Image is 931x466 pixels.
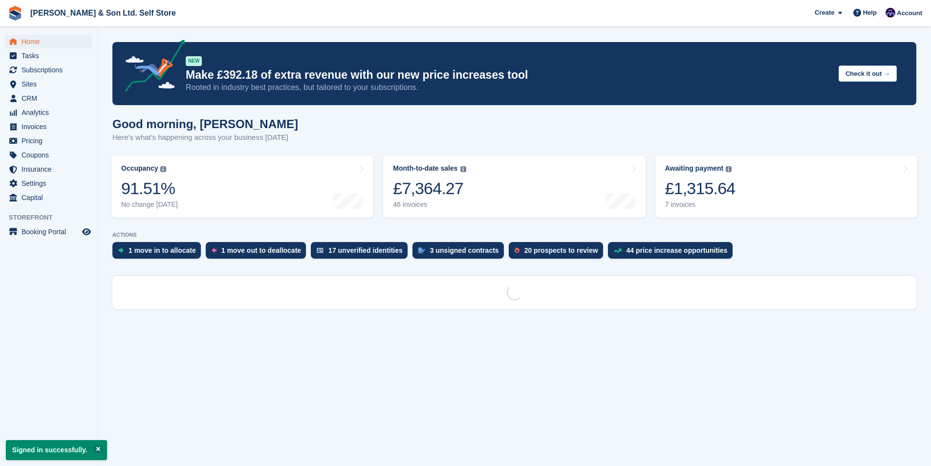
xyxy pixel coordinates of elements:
a: 1 move in to allocate [112,242,206,264]
a: menu [5,148,92,162]
a: 1 move out to deallocate [206,242,311,264]
a: Month-to-date sales £7,364.27 46 invoices [383,155,645,218]
img: verify_identity-adf6edd0f0f0b5bbfe63781bf79b02c33cf7c696d77639b501bdc392416b5a36.svg [317,247,324,253]
span: Create [815,8,834,18]
span: Invoices [22,120,80,133]
p: Make £392.18 of extra revenue with our new price increases tool [186,68,831,82]
div: £1,315.64 [665,178,736,199]
a: menu [5,177,92,190]
img: stora-icon-8386f47178a22dfd0bd8f6a31ec36ba5ce8667c1dd55bd0f319d3a0aa187defe.svg [8,6,22,21]
span: Sites [22,77,80,91]
div: 17 unverified identities [328,246,403,254]
button: Check it out → [839,66,897,82]
img: move_ins_to_allocate_icon-fdf77a2bb77ea45bf5b3d319d69a93e2d87916cf1d5bf7949dd705db3b84f3ca.svg [118,247,124,253]
span: Booking Portal [22,225,80,239]
p: Signed in successfully. [6,440,107,460]
a: menu [5,49,92,63]
div: 1 move out to deallocate [221,246,301,254]
span: Storefront [9,213,97,222]
div: 7 invoices [665,200,736,209]
a: Occupancy 91.51% No change [DATE] [111,155,373,218]
img: prospect-51fa495bee0391a8d652442698ab0144808aea92771e9ea1ae160a38d050c398.svg [515,247,520,253]
a: Preview store [81,226,92,238]
img: contract_signature_icon-13c848040528278c33f63329250d36e43548de30e8caae1d1a13099fd9432cc5.svg [418,247,425,253]
span: Coupons [22,148,80,162]
a: menu [5,162,92,176]
img: icon-info-grey-7440780725fd019a000dd9b08b2336e03edf1995a4989e88bcd33f0948082b44.svg [160,166,166,172]
a: menu [5,63,92,77]
img: price-adjustments-announcement-icon-8257ccfd72463d97f412b2fc003d46551f7dbcb40ab6d574587a9cd5c0d94... [117,40,185,95]
span: Home [22,35,80,48]
a: menu [5,77,92,91]
img: price_increase_opportunities-93ffe204e8149a01c8c9dc8f82e8f89637d9d84a8eef4429ea346261dce0b2c0.svg [614,248,622,253]
div: No change [DATE] [121,200,178,209]
a: 20 prospects to review [509,242,608,264]
span: Insurance [22,162,80,176]
h1: Good morning, [PERSON_NAME] [112,117,298,131]
a: Awaiting payment £1,315.64 7 invoices [655,155,917,218]
div: £7,364.27 [393,178,466,199]
span: Account [897,8,922,18]
a: menu [5,191,92,204]
div: 91.51% [121,178,178,199]
p: Here's what's happening across your business [DATE] [112,132,298,143]
span: Tasks [22,49,80,63]
span: Capital [22,191,80,204]
a: menu [5,106,92,119]
p: ACTIONS [112,232,916,238]
a: menu [5,120,92,133]
img: Josey Kitching [886,8,895,18]
span: CRM [22,91,80,105]
div: Awaiting payment [665,164,724,173]
a: [PERSON_NAME] & Son Ltd. Self Store [26,5,180,21]
a: menu [5,134,92,148]
p: Rooted in industry best practices, but tailored to your subscriptions. [186,82,831,93]
div: Month-to-date sales [393,164,457,173]
div: 44 price increase opportunities [627,246,728,254]
div: Occupancy [121,164,158,173]
a: 44 price increase opportunities [608,242,737,264]
span: Subscriptions [22,63,80,77]
div: NEW [186,56,202,66]
a: menu [5,225,92,239]
span: Settings [22,177,80,190]
div: 1 move in to allocate [129,246,196,254]
a: menu [5,91,92,105]
div: 3 unsigned contracts [430,246,499,254]
a: 3 unsigned contracts [412,242,509,264]
span: Help [863,8,877,18]
div: 46 invoices [393,200,466,209]
span: Pricing [22,134,80,148]
div: 20 prospects to review [524,246,598,254]
img: icon-info-grey-7440780725fd019a000dd9b08b2336e03edf1995a4989e88bcd33f0948082b44.svg [726,166,732,172]
img: move_outs_to_deallocate_icon-f764333ba52eb49d3ac5e1228854f67142a1ed5810a6f6cc68b1a99e826820c5.svg [212,247,217,253]
a: 17 unverified identities [311,242,412,264]
img: icon-info-grey-7440780725fd019a000dd9b08b2336e03edf1995a4989e88bcd33f0948082b44.svg [460,166,466,172]
span: Analytics [22,106,80,119]
a: menu [5,35,92,48]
